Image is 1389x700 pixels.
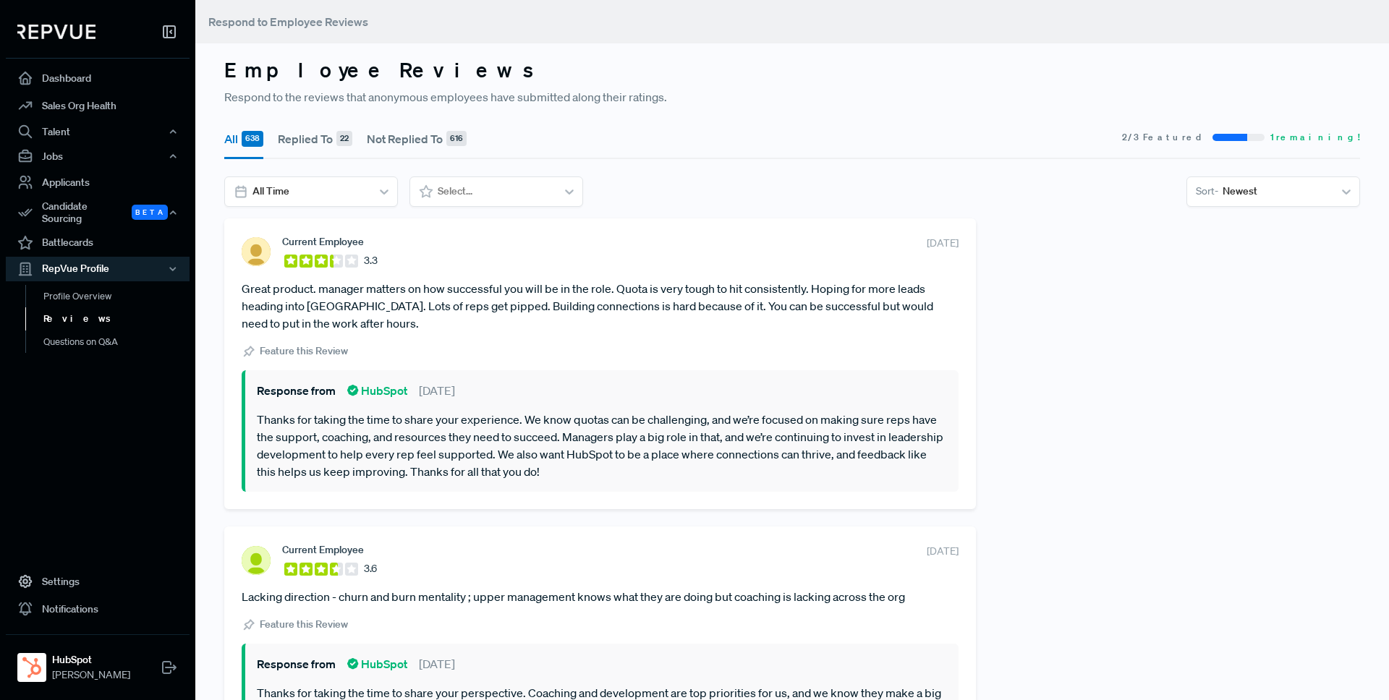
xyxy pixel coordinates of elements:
[6,196,190,229] div: Candidate Sourcing
[25,330,209,354] a: Questions on Q&A
[17,25,95,39] img: RepVue
[347,382,407,399] span: HubSpot
[132,205,168,220] span: Beta
[224,58,1360,82] h3: Employee Reviews
[347,655,407,673] span: HubSpot
[25,307,209,330] a: Reviews
[6,634,190,688] a: HubSpotHubSpot[PERSON_NAME]
[208,14,368,29] span: Respond to Employee Reviews
[6,257,190,281] button: RepVue Profile
[20,656,43,679] img: HubSpot
[927,544,959,559] span: [DATE]
[364,253,378,268] span: 3.3
[419,382,455,399] span: [DATE]
[6,595,190,623] a: Notifications
[260,617,348,632] span: Feature this Review
[257,382,336,399] span: Response from
[52,652,130,667] strong: HubSpot
[25,285,209,308] a: Profile Overview
[6,229,190,257] a: Battlecards
[6,119,190,144] button: Talent
[6,92,190,119] a: Sales Org Health
[419,655,455,673] span: [DATE]
[242,131,263,147] div: 638
[367,119,467,159] button: Not Replied To 616
[6,64,190,92] a: Dashboard
[927,236,959,251] span: [DATE]
[224,88,1360,106] p: Respond to the reviews that anonymous employees have submitted along their ratings.
[6,168,190,196] a: Applicants
[242,280,959,332] article: Great product. manager matters on how successful you will be in the role. Quota is very tough to ...
[446,131,467,147] div: 616
[242,588,959,605] article: Lacking direction - churn and burn mentality ; upper management knows what they are doing but coa...
[257,655,336,673] span: Response from
[260,343,348,359] span: Feature this Review
[282,544,364,555] span: Current Employee
[6,568,190,595] a: Settings
[1270,131,1360,144] span: 1 remaining!
[336,131,352,147] div: 22
[1122,131,1207,144] span: 2 / 3 Featured
[6,196,190,229] button: Candidate Sourcing Beta
[6,144,190,168] button: Jobs
[224,119,263,159] button: All 638
[52,667,130,683] span: [PERSON_NAME]
[278,119,352,159] button: Replied To 22
[282,236,364,247] span: Current Employee
[257,411,947,480] p: Thanks for taking the time to share your experience. We know quotas can be challenging, and we’re...
[1196,184,1218,199] span: Sort -
[364,561,377,576] span: 3.6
